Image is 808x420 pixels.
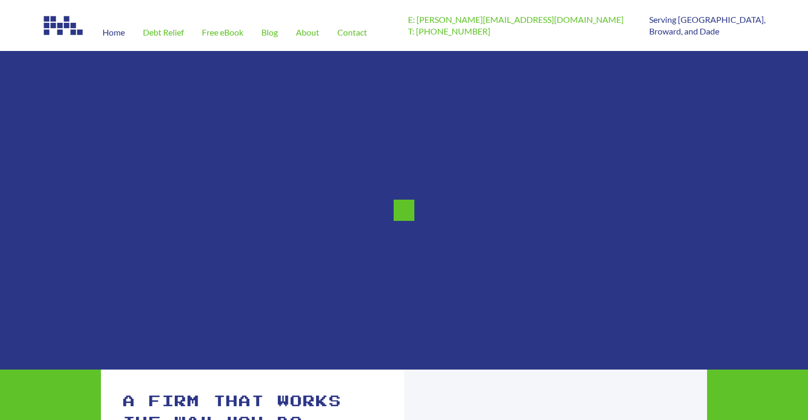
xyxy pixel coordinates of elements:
a: E: [PERSON_NAME][EMAIL_ADDRESS][DOMAIN_NAME] [408,14,624,24]
span: Free eBook [202,28,243,37]
a: About [287,14,328,51]
a: T: [PHONE_NUMBER] [408,26,490,36]
a: Home [93,14,134,51]
a: Blog [252,14,287,51]
a: Free eBook [193,14,252,51]
span: About [296,28,319,37]
img: Image [42,14,85,37]
a: Debt Relief [134,14,193,51]
p: Serving [GEOGRAPHIC_DATA], Broward, and Dade [649,14,766,38]
span: Debt Relief [143,28,184,37]
a: Contact [328,14,376,51]
span: Contact [337,28,367,37]
span: Home [103,28,125,37]
span: Blog [261,28,278,37]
